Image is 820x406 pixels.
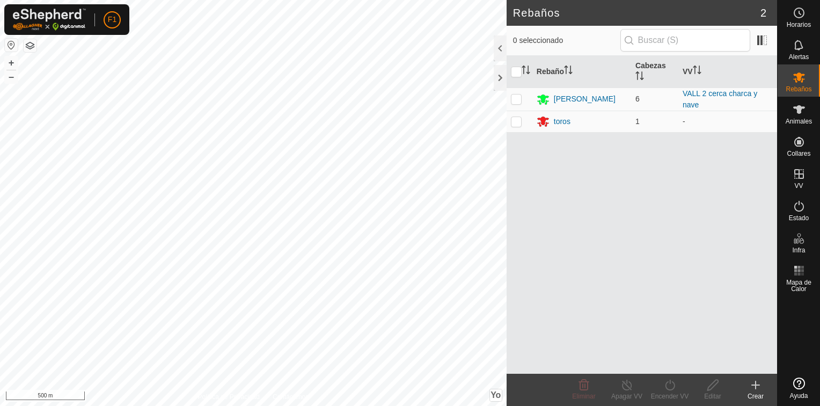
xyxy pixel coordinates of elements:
span: Eliminar [572,393,595,400]
p-sorticon: Activar para ordenar [564,67,573,76]
span: Estado [789,215,809,221]
span: Collares [787,150,810,157]
span: 1 [635,117,640,126]
p-sorticon: Activar para ordenar [635,73,644,82]
button: Restablecer Mapa [5,39,18,52]
button: Yo [490,389,502,401]
a: VALL 2 cerca charca y nave [683,89,757,109]
span: F1 [108,14,116,25]
button: + [5,56,18,69]
span: Rebaños [786,86,811,92]
span: Yo [490,390,501,400]
a: Política de Privacidad [197,392,259,402]
span: Animales [786,118,812,125]
font: Rebaño [537,67,564,76]
td: - [678,111,777,132]
div: [PERSON_NAME] [554,93,616,105]
button: – [5,70,18,83]
a: Ayuda [778,373,820,403]
span: 2 [760,5,766,21]
div: toros [554,116,570,127]
span: VV [794,183,803,189]
span: 6 [635,95,640,103]
span: Horarios [787,21,811,28]
h2: Rebaños [513,6,760,19]
div: Apagar VV [605,392,648,401]
div: Editar [691,392,734,401]
span: 0 seleccionado [513,35,620,46]
span: Infra [792,247,805,253]
p-sorticon: Activar para ordenar [522,67,530,76]
font: Cabezas [635,61,666,70]
img: Logo Gallagher [13,9,86,31]
span: Alertas [789,54,809,60]
div: Crear [734,392,777,401]
font: VV [683,67,693,76]
span: Ayuda [790,393,808,399]
p-sorticon: Activar para ordenar [693,67,701,76]
button: Capas del Mapa [24,39,36,52]
div: Encender VV [648,392,691,401]
span: Mapa de Calor [780,279,817,292]
a: Contáctenos [273,392,309,402]
input: Buscar (S) [620,29,750,52]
